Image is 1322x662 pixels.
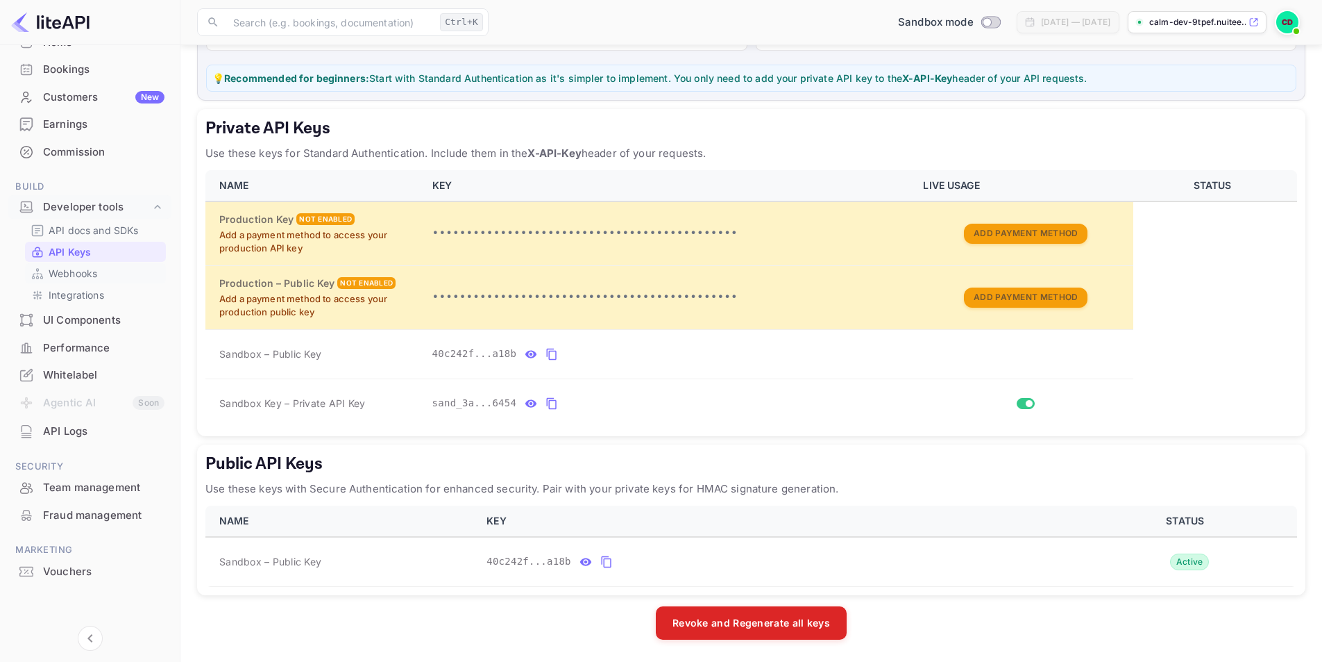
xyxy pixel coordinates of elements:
[31,288,160,302] a: Integrations
[205,170,1297,428] table: private api keys table
[49,245,91,259] p: API Keys
[8,543,171,558] span: Marketing
[432,347,517,361] span: 40c242f...a18b
[898,15,974,31] span: Sandbox mode
[8,84,171,110] a: CustomersNew
[527,147,581,160] strong: X-API-Key
[8,362,171,389] div: Whitelabel
[964,288,1087,308] button: Add Payment Method
[219,229,416,256] p: Add a payment method to access your production API key
[205,453,1297,475] h5: Public API Keys
[43,340,164,356] div: Performance
[43,508,164,524] div: Fraud management
[43,424,164,440] div: API Logs
[212,71,1290,85] p: 💡 Start with Standard Authentication as it's simpler to implement. You only need to add your priv...
[8,56,171,83] div: Bookings
[205,145,1297,162] p: Use these keys for Standard Authentication. Include them in the header of your requests.
[224,72,369,84] strong: Recommended for beginners:
[43,480,164,496] div: Team management
[43,62,164,78] div: Bookings
[478,506,1078,537] th: KEY
[8,111,171,137] a: Earnings
[1133,170,1297,201] th: STATUS
[486,554,571,569] span: 40c242f...a18b
[8,502,171,529] div: Fraud management
[43,313,164,329] div: UI Components
[8,474,171,502] div: Team management
[8,307,171,333] a: UI Components
[964,290,1087,302] a: Add Payment Method
[49,223,139,238] p: API docs and SDKs
[25,242,166,262] div: API Keys
[31,245,160,259] a: API Keys
[8,84,171,111] div: CustomersNew
[205,506,478,537] th: NAME
[8,558,171,584] a: Vouchers
[8,362,171,388] a: Whitelabel
[219,212,294,227] h6: Production Key
[1276,11,1298,33] img: Calm Dev
[902,72,952,84] strong: X-API-Key
[43,90,164,106] div: Customers
[1170,554,1210,570] div: Active
[43,199,151,215] div: Developer tools
[43,144,164,160] div: Commission
[432,396,517,411] span: sand_3a...6454
[205,117,1297,140] h5: Private API Keys
[892,15,1006,31] div: Switch to Production mode
[49,288,104,302] p: Integrations
[964,224,1087,244] button: Add Payment Method
[25,220,166,240] div: API docs and SDKs
[31,223,160,238] a: API docs and SDKs
[8,335,171,362] div: Performance
[8,418,171,444] a: API Logs
[205,170,424,201] th: NAME
[43,117,164,133] div: Earnings
[219,276,334,291] h6: Production – Public Key
[964,226,1087,238] a: Add Payment Method
[8,307,171,334] div: UI Components
[1041,16,1110,28] div: [DATE] — [DATE]
[432,289,907,306] p: •••••••••••••••••••••••••••••••••••••••••••••
[219,292,416,320] p: Add a payment method to access your production public key
[8,558,171,586] div: Vouchers
[205,481,1297,497] p: Use these keys with Secure Authentication for enhanced security. Pair with your private keys for ...
[11,11,90,33] img: LiteAPI logo
[78,626,103,651] button: Collapse navigation
[31,266,160,281] a: Webhooks
[915,170,1133,201] th: LIVE USAGE
[205,506,1297,587] table: public api keys table
[219,397,365,409] span: Sandbox Key – Private API Key
[440,13,483,31] div: Ctrl+K
[337,277,396,289] div: Not enabled
[296,213,355,225] div: Not enabled
[8,56,171,82] a: Bookings
[8,195,171,220] div: Developer tools
[424,170,915,201] th: KEY
[8,502,171,528] a: Fraud management
[43,564,164,580] div: Vouchers
[8,139,171,166] div: Commission
[8,179,171,195] span: Build
[8,335,171,361] a: Performance
[1078,506,1297,537] th: STATUS
[8,459,171,474] span: Security
[432,225,907,242] p: •••••••••••••••••••••••••••••••••••••••••••••
[219,347,321,361] span: Sandbox – Public Key
[8,139,171,165] a: Commission
[8,111,171,138] div: Earnings
[25,285,166,305] div: Integrations
[25,263,166,283] div: Webhooks
[219,554,321,569] span: Sandbox – Public Key
[1149,16,1246,28] p: calm-dev-9tpef.nuitee....
[8,29,171,55] a: Home
[225,8,434,36] input: Search (e.g. bookings, documentation)
[49,266,97,281] p: Webhooks
[43,367,164,383] div: Whitelabel
[135,91,164,104] div: New
[8,474,171,500] a: Team management
[656,606,847,640] button: Revoke and Regenerate all keys
[8,418,171,445] div: API Logs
